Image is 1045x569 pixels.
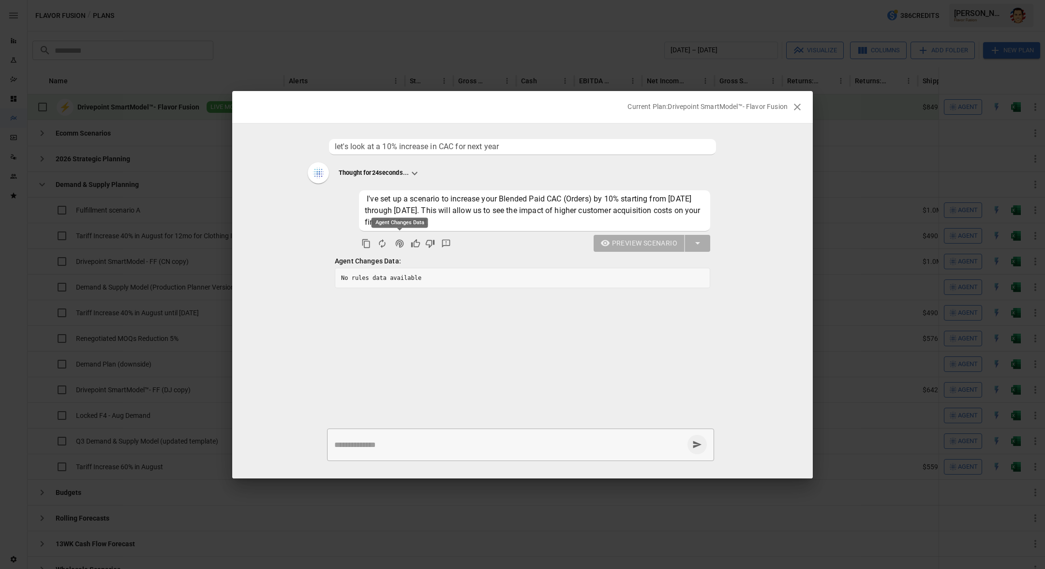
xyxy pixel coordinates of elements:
[335,268,710,288] pre: No rules data available
[594,235,686,252] button: Preview Scenario
[335,141,710,153] span: let's look at a 10% increase in CAC for next year
[373,235,391,252] button: Regenerate Response
[423,236,437,251] button: Bad Response
[335,256,710,266] p: Agent Changes Data:
[612,237,677,249] span: Preview Scenario
[365,194,702,227] span: I've set up a scenario to increase your Blended Paid CAC (Orders) by 10% starting from [DATE] thr...
[359,236,373,251] button: Copy to clipboard
[312,166,325,180] img: Thinking
[627,102,788,111] p: Current Plan: Drivepoint SmartModel™- Flavor Fusion
[391,235,408,252] button: Agent Changes Data
[372,217,428,228] div: Agent Changes Data
[339,169,409,177] p: Thought for 24 seconds...
[408,236,423,251] button: Good Response
[437,235,455,252] button: Detailed Feedback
